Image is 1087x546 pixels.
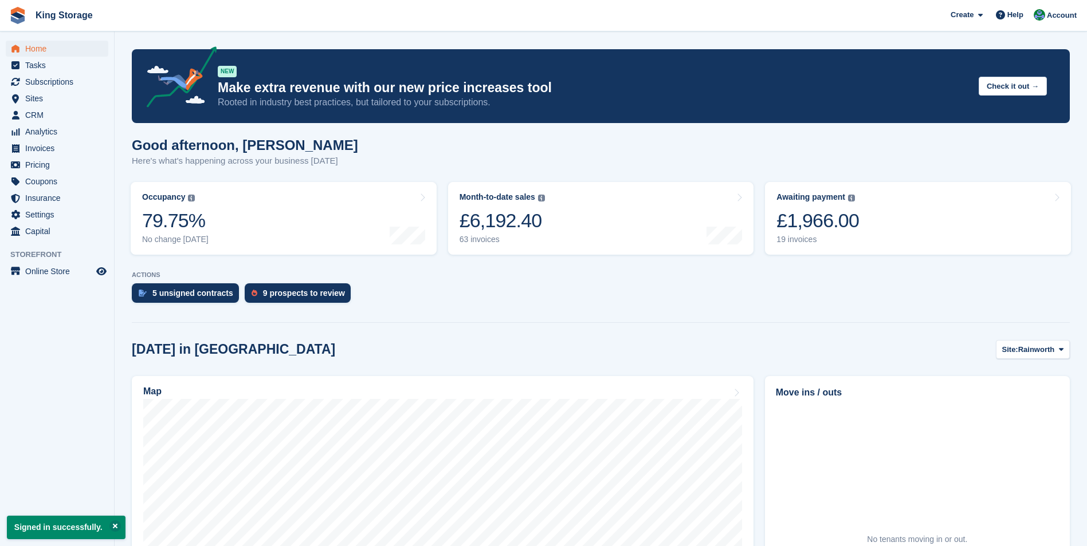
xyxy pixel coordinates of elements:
[9,7,26,24] img: stora-icon-8386f47178a22dfd0bd8f6a31ec36ba5ce8667c1dd55bd0f319d3a0aa187defe.svg
[25,74,94,90] span: Subscriptions
[25,263,94,279] span: Online Store
[6,140,108,156] a: menu
[142,235,209,244] div: No change [DATE]
[6,90,108,106] a: menu
[252,290,257,296] img: prospect-51fa495bee0391a8d652442698ab0144808aea92771e9ea1ae160a38d050c398.svg
[776,209,859,232] div: £1,966.00
[218,96,970,109] p: Rooted in industry best practices, but tailored to your subscriptions.
[6,263,108,279] a: menu
[776,235,859,244] div: 19 invoices
[460,192,535,202] div: Month-to-date sales
[31,6,97,25] a: King Storage
[460,209,545,232] div: £6,192.40
[848,195,855,201] img: icon-info-grey-7440780725fd019a000dd9b08b2336e03edf1995a4989e88bcd33f0948082b44.svg
[25,107,94,123] span: CRM
[218,80,970,96] p: Make extra revenue with our new price increases tool
[6,124,108,140] a: menu
[6,107,108,123] a: menu
[263,288,345,298] div: 9 prospects to review
[1034,9,1045,21] img: John King
[25,190,94,206] span: Insurance
[132,271,1070,279] p: ACTIONS
[1047,10,1077,21] span: Account
[448,182,754,255] a: Month-to-date sales £6,192.40 63 invoices
[25,90,94,106] span: Sites
[137,46,217,112] img: price-adjustments-announcement-icon-8257ccfd72463d97f412b2fc003d46551f7dbcb40ab6d574587a9cd5c0d94...
[765,182,1071,255] a: Awaiting payment £1,966.00 19 invoices
[25,223,94,239] span: Capital
[132,342,335,357] h2: [DATE] in [GEOGRAPHIC_DATA]
[25,41,94,57] span: Home
[6,41,108,57] a: menu
[132,137,358,153] h1: Good afternoon, [PERSON_NAME]
[95,264,108,278] a: Preview store
[1018,344,1055,355] span: Rainworth
[6,74,108,90] a: menu
[188,195,195,201] img: icon-info-grey-7440780725fd019a000dd9b08b2336e03edf1995a4989e88bcd33f0948082b44.svg
[6,57,108,73] a: menu
[1007,9,1023,21] span: Help
[142,209,209,232] div: 79.75%
[131,182,437,255] a: Occupancy 79.75% No change [DATE]
[25,207,94,223] span: Settings
[979,77,1047,96] button: Check it out →
[25,57,94,73] span: Tasks
[1002,344,1018,355] span: Site:
[25,173,94,189] span: Coupons
[776,192,845,202] div: Awaiting payment
[7,516,125,539] p: Signed in successfully.
[6,190,108,206] a: menu
[245,283,356,308] a: 9 prospects to review
[142,192,185,202] div: Occupancy
[996,340,1070,359] button: Site: Rainworth
[6,207,108,223] a: menu
[132,155,358,168] p: Here's what's happening across your business [DATE]
[10,249,114,260] span: Storefront
[460,235,545,244] div: 63 invoices
[25,140,94,156] span: Invoices
[218,66,237,77] div: NEW
[776,386,1059,399] h2: Move ins / outs
[6,173,108,189] a: menu
[951,9,974,21] span: Create
[6,157,108,173] a: menu
[538,195,545,201] img: icon-info-grey-7440780725fd019a000dd9b08b2336e03edf1995a4989e88bcd33f0948082b44.svg
[152,288,233,298] div: 5 unsigned contracts
[867,533,967,545] div: No tenants moving in or out.
[25,124,94,140] span: Analytics
[132,283,245,308] a: 5 unsigned contracts
[6,223,108,239] a: menu
[139,290,147,296] img: contract_signature_icon-13c848040528278c33f63329250d36e43548de30e8caae1d1a13099fd9432cc5.svg
[143,386,162,397] h2: Map
[25,157,94,173] span: Pricing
